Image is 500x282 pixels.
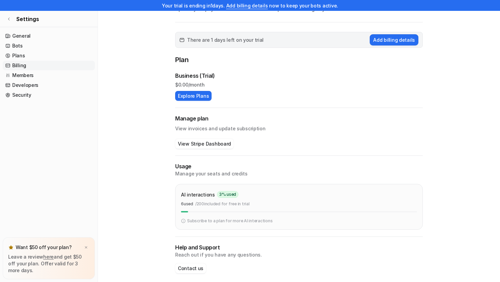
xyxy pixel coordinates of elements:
[3,61,95,70] a: Billing
[180,38,184,42] img: calender-icon.svg
[370,34,418,45] button: Add billing details
[16,244,72,251] p: Want $50 off your plan?
[175,244,423,251] p: Help and Support
[175,139,234,149] button: View Stripe Dashboard
[226,3,268,8] a: Add billing details
[175,251,423,258] p: Reach out if you have any questions.
[175,72,215,80] p: Business (Trial)
[3,71,95,80] a: Members
[187,218,272,224] p: Subscribe to a plan for more AI interactions
[175,170,423,177] p: Manage your seats and credits
[3,51,95,60] a: Plans
[3,31,95,41] a: General
[195,201,250,207] p: / 200 included for free in trial
[175,263,206,273] button: Contact us
[175,81,423,88] p: $ 0.00/month
[8,245,14,250] img: star
[3,80,95,90] a: Developers
[175,55,423,66] p: Plan
[16,15,39,23] span: Settings
[175,123,423,132] p: View invoices and update subscription
[175,115,423,123] h2: Manage plan
[8,253,89,274] p: Leave a review and get $50 off your plan. Offer valid for 3 more days.
[3,90,95,100] a: Security
[181,201,193,207] p: 6 used
[187,36,264,43] span: There are 1 days left on your trial
[175,91,212,101] button: Explore Plans
[3,41,95,51] a: Bots
[84,245,88,250] img: x
[43,254,54,260] a: here
[181,191,215,198] p: AI interactions
[217,191,238,198] span: 3 % used
[175,163,423,170] p: Usage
